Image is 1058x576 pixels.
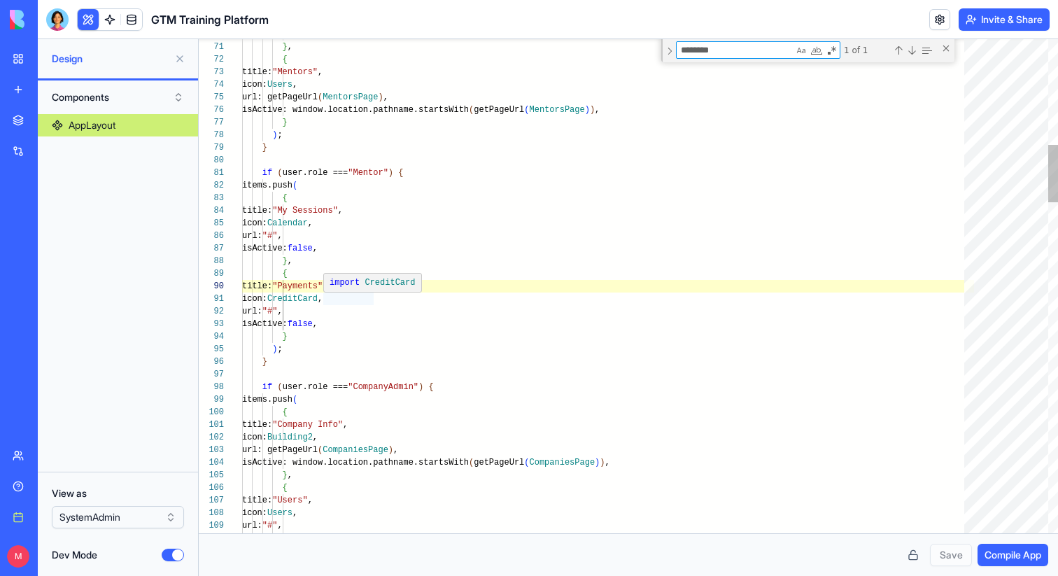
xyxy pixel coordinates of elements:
span: icon: [242,80,267,90]
span: , [308,496,313,505]
div: 100 [199,406,224,419]
div: 94 [199,330,224,343]
div: 85 [199,217,224,230]
div: 90 [199,280,224,293]
span: ) [388,445,393,455]
span: icon: [242,218,267,228]
div: 89 [199,267,224,280]
div: 104 [199,456,224,469]
div: 86 [199,230,224,242]
span: isActive: window.location.pathname.start [242,105,444,115]
span: Users [267,80,292,90]
span: { [283,407,288,417]
span: , [292,80,297,90]
div: 84 [199,204,224,217]
span: CompaniesPage [529,458,595,468]
span: M [7,545,29,568]
span: { [283,55,288,64]
span: getPageUrl [474,105,524,115]
span: , [313,319,318,329]
span: { [283,269,288,279]
span: ( [292,181,297,190]
span: { [283,483,288,493]
span: , [308,218,313,228]
span: "My Sessions" [272,206,338,216]
span: icon: [242,508,267,518]
div: Previous Match (⇧Enter) [893,45,904,56]
div: 102 [199,431,224,444]
div: Close (Escape) [940,43,952,54]
div: 81 [199,167,224,179]
span: icon: [242,294,267,304]
span: ( [318,92,323,102]
span: , [605,458,610,468]
span: , [313,244,318,253]
span: items.push [242,181,292,190]
span: } [283,118,288,127]
span: user.role === [283,382,348,392]
span: ) [388,168,393,178]
span: Users [267,508,292,518]
span: ) [418,382,423,392]
div: 98 [199,381,224,393]
h1: GTM Training Platform [151,11,269,28]
span: if [262,382,272,392]
span: ) [590,105,595,115]
span: , [343,420,348,430]
div: 1 of 1 [842,41,891,59]
span: url: [242,231,262,241]
span: "CompanyAdmin" [348,382,418,392]
span: "#" [262,231,278,241]
span: Calendar [267,218,308,228]
div: 107 [199,494,224,507]
span: ( [277,382,282,392]
span: } [283,470,288,480]
span: "#" [262,521,278,531]
span: ( [524,458,529,468]
img: logo [10,10,97,29]
div: Match Case (⌥⌘C) [794,43,808,57]
div: 97 [199,368,224,381]
span: ) [595,458,600,468]
div: 96 [199,356,224,368]
span: sWith [444,105,469,115]
a: AppLayout [38,114,198,136]
div: 106 [199,482,224,494]
div: 75 [199,91,224,104]
span: } [283,332,288,342]
span: "Payments" [272,281,323,291]
span: import [330,278,360,288]
span: title: [242,281,272,291]
div: 108 [199,507,224,519]
label: View as [52,486,184,500]
div: 103 [199,444,224,456]
span: ; [277,130,282,140]
span: , [318,294,323,304]
div: 105 [199,469,224,482]
span: ( [318,445,323,455]
span: ) [585,105,590,115]
span: ) [272,130,277,140]
div: AppLayout [69,118,115,132]
span: CompaniesPage [323,445,388,455]
label: Dev Mode [52,548,97,562]
span: title: [242,420,272,430]
div: 110 [199,532,224,545]
span: url: getPageUrl [242,92,318,102]
span: } [283,42,288,52]
span: , [288,256,292,266]
span: isActive: window.location.pathname.start [242,458,444,468]
span: ) [272,344,277,354]
div: 76 [199,104,224,116]
span: , [318,67,323,77]
span: "Company Info" [272,420,343,430]
div: Next Match (Enter) [906,45,917,56]
span: , [313,433,318,442]
span: icon: [242,433,267,442]
div: 71 [199,41,224,53]
span: , [288,470,292,480]
span: "Users" [272,496,307,505]
span: ( [292,395,297,405]
div: Find in Selection (⌥⌘L) [919,43,934,58]
span: false [288,319,313,329]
